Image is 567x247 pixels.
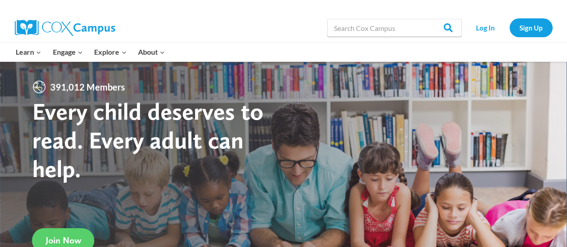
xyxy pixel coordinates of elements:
[138,46,165,58] span: About
[16,46,41,58] span: Learn
[327,19,462,37] input: Search Cox Campus
[510,18,553,37] a: Sign Up
[94,46,126,58] span: Explore
[53,46,83,58] span: Engage
[47,80,129,94] span: 391,012 Members
[10,43,171,61] nav: Primary Navigation
[15,20,115,36] img: Cox Campus
[46,235,81,246] span: Join Now
[466,18,505,37] a: Log In
[466,18,553,37] nav: Secondary Navigation
[32,97,264,182] strong: Every child deserves to read. Every adult can help.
